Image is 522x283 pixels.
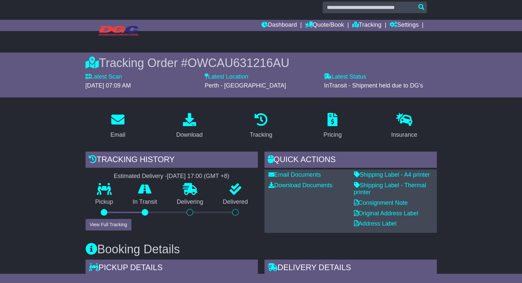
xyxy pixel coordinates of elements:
[352,20,381,31] a: Tracking
[264,152,437,169] div: Quick Actions
[305,20,344,31] a: Quote/Book
[176,130,203,139] div: Download
[324,73,366,81] label: Latest Status
[106,111,129,142] a: Email
[250,130,272,139] div: Tracking
[172,111,207,142] a: Download
[167,173,229,180] div: [DATE] 17:00 (GMT +8)
[188,56,289,70] span: OWCAU631216AU
[391,130,417,139] div: Insurance
[205,82,286,89] span: Perth - [GEOGRAPHIC_DATA]
[205,73,248,81] label: Latest Location
[123,198,167,206] p: In Transit
[324,82,423,89] span: InTransit - Shipment held due to DG's
[86,219,131,230] button: View Full Tracking
[213,198,258,206] p: Delivered
[354,210,418,217] a: Original Address Label
[264,260,437,277] div: Delivery Details
[324,130,342,139] div: Pricing
[387,111,422,142] a: Insurance
[110,130,125,139] div: Email
[86,152,258,169] div: Tracking history
[354,182,426,196] a: Shipping Label - Thermal printer
[86,82,131,89] span: [DATE] 07:09 AM
[268,182,332,189] a: Download Documents
[86,260,258,277] div: Pickup Details
[167,198,213,206] p: Delivering
[261,20,297,31] a: Dashboard
[86,198,123,206] p: Pickup
[268,171,321,178] a: Email Documents
[86,243,437,256] h3: Booking Details
[354,171,430,178] a: Shipping Label - A4 printer
[354,199,408,206] a: Consignment Note
[86,173,258,180] div: Estimated Delivery -
[390,20,419,31] a: Settings
[86,73,122,81] label: Latest Scan
[245,111,276,142] a: Tracking
[86,56,437,70] div: Tracking Order #
[354,220,397,227] a: Address Label
[319,111,346,142] a: Pricing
